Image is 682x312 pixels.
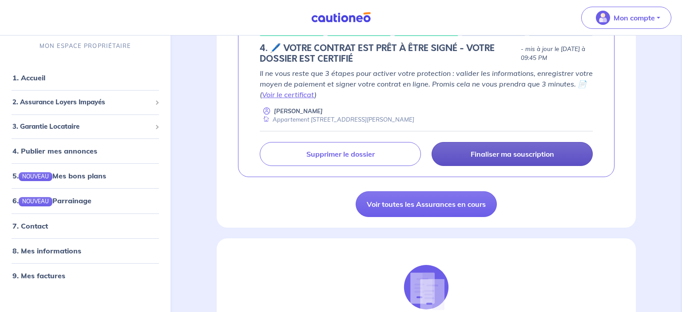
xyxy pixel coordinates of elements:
[260,115,414,124] div: Appartement [STREET_ADDRESS][PERSON_NAME]
[356,191,497,217] a: Voir toutes les Assurances en cours
[614,12,655,23] p: Mon compte
[4,217,167,235] div: 7. Contact
[471,150,554,158] p: Finaliser ma souscription
[308,12,374,23] img: Cautioneo
[432,142,593,166] a: Finaliser ma souscription
[260,43,517,64] h5: 4. 🖊️ VOTRE CONTRAT EST PRÊT À ÊTRE SIGNÉ - VOTRE DOSSIER EST CERTIFIÉ
[12,122,151,132] span: 3. Garantie Locataire
[262,90,314,99] a: Voir le certificat
[12,97,151,107] span: 2. Assurance Loyers Impayés
[274,107,323,115] p: [PERSON_NAME]
[596,11,610,25] img: illu_account_valid_menu.svg
[12,221,48,230] a: 7. Contact
[4,192,167,210] div: 6.NOUVEAUParrainage
[4,94,167,111] div: 2. Assurance Loyers Impayés
[306,150,375,158] p: Supprimer le dossier
[581,7,671,29] button: illu_account_valid_menu.svgMon compte
[4,142,167,160] div: 4. Publier mes annonces
[260,43,593,64] div: state: CONTRACT-INFO-IN-PROGRESS, Context: NEW,CHOOSE-CERTIFICATE,COLOCATION,LESSOR-DOCUMENTS
[260,142,421,166] a: Supprimer le dossier
[12,271,65,280] a: 9. Mes factures
[4,242,167,260] div: 8. Mes informations
[4,267,167,284] div: 9. Mes factures
[12,171,106,180] a: 5.NOUVEAUMes bons plans
[260,68,593,100] p: Il ne vous reste que 3 étapes pour activer votre protection : valider les informations, enregistr...
[402,263,450,311] img: justif-loupe
[4,167,167,185] div: 5.NOUVEAUMes bons plans
[4,118,167,135] div: 3. Garantie Locataire
[521,45,593,63] p: - mis à jour le [DATE] à 09:45 PM
[40,42,131,50] p: MON ESPACE PROPRIÉTAIRE
[12,197,91,205] a: 6.NOUVEAUParrainage
[12,73,45,82] a: 1. Accueil
[4,69,167,87] div: 1. Accueil
[12,146,97,155] a: 4. Publier mes annonces
[12,246,81,255] a: 8. Mes informations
